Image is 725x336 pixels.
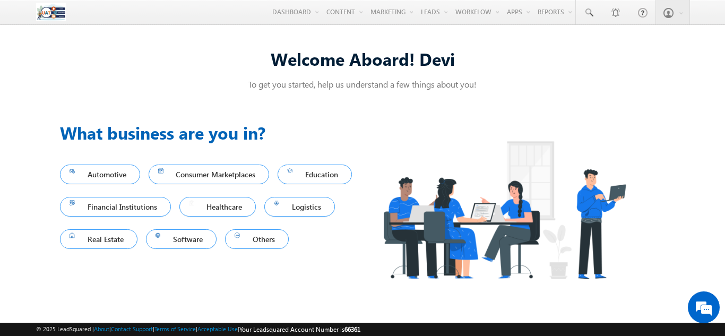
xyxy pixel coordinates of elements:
[344,325,360,333] span: 66361
[36,324,360,334] span: © 2025 LeadSquared | | | | |
[60,79,665,90] p: To get you started, help us understand a few things about you!
[235,232,279,246] span: Others
[287,167,342,182] span: Education
[60,47,665,70] div: Welcome Aboard! Devi
[274,200,325,214] span: Logistics
[154,325,196,332] a: Terms of Service
[70,200,161,214] span: Financial Institutions
[70,232,128,246] span: Real Estate
[362,120,646,300] img: Industry.png
[36,3,65,21] img: Custom Logo
[239,325,360,333] span: Your Leadsquared Account Number is
[60,120,362,145] h3: What business are you in?
[70,167,131,182] span: Automotive
[94,325,109,332] a: About
[111,325,153,332] a: Contact Support
[189,200,247,214] span: Healthcare
[197,325,238,332] a: Acceptable Use
[158,167,260,182] span: Consumer Marketplaces
[156,232,208,246] span: Software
